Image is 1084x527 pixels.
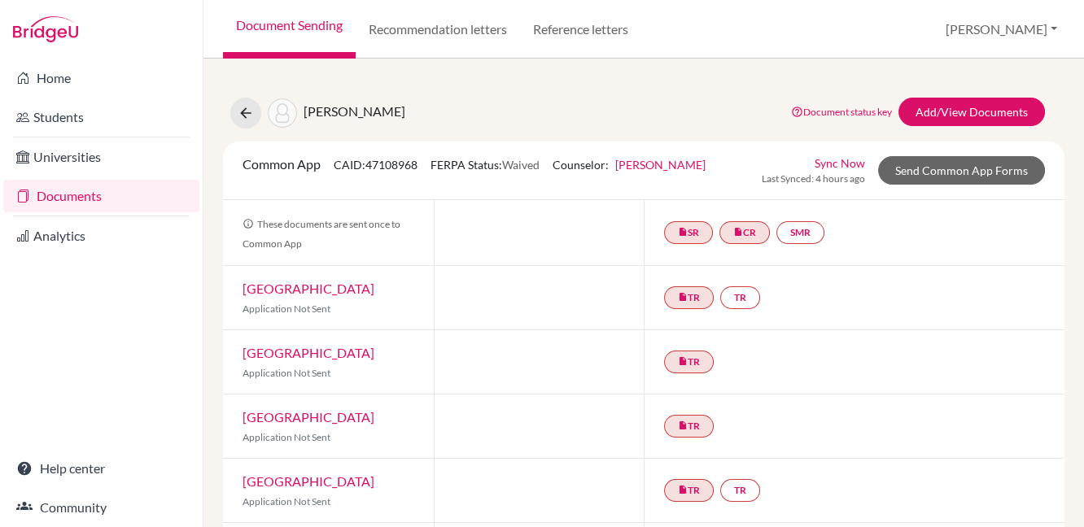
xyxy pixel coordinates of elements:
span: Last Synced: 4 hours ago [762,172,865,186]
span: Application Not Sent [243,303,330,315]
span: Application Not Sent [243,495,330,507]
a: Add/View Documents [898,98,1045,126]
a: Sync Now [815,155,865,172]
a: [GEOGRAPHIC_DATA] [243,345,374,360]
i: insert_drive_file [678,420,688,430]
i: insert_drive_file [678,485,688,494]
a: [GEOGRAPHIC_DATA] [243,409,374,425]
a: [GEOGRAPHIC_DATA] [243,473,374,489]
a: [GEOGRAPHIC_DATA] [243,281,374,296]
a: SMR [776,221,824,244]
a: Home [3,62,199,94]
i: insert_drive_file [678,356,688,366]
a: insert_drive_fileTR [664,415,714,438]
img: Bridge-U [13,16,78,42]
span: Common App [243,156,321,172]
a: Universities [3,141,199,173]
a: Help center [3,452,199,485]
a: TR [720,479,760,502]
a: insert_drive_fileSR [664,221,713,244]
a: Documents [3,180,199,212]
a: Students [3,101,199,133]
a: [PERSON_NAME] [615,158,706,172]
a: Document status key [791,106,892,118]
i: insert_drive_file [733,227,743,237]
a: Community [3,491,199,524]
button: [PERSON_NAME] [938,14,1064,45]
i: insert_drive_file [678,292,688,302]
a: Send Common App Forms [878,156,1045,185]
span: CAID: 47108968 [334,158,417,172]
i: insert_drive_file [678,227,688,237]
span: Counselor: [553,158,706,172]
span: [PERSON_NAME] [304,103,405,119]
span: Waived [502,158,540,172]
a: insert_drive_fileTR [664,286,714,309]
span: Application Not Sent [243,367,330,379]
span: Application Not Sent [243,431,330,443]
a: insert_drive_fileTR [664,351,714,373]
span: FERPA Status: [431,158,540,172]
a: TR [720,286,760,309]
a: insert_drive_fileTR [664,479,714,502]
a: Analytics [3,220,199,252]
a: insert_drive_fileCR [719,221,770,244]
span: These documents are sent once to Common App [243,218,400,250]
